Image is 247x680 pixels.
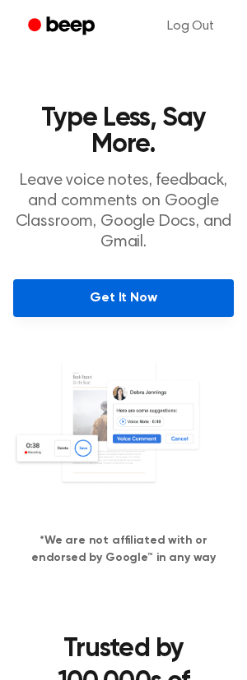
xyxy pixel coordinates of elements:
a: Beep [16,11,110,43]
p: Leave voice notes, feedback, and comments on Google Classroom, Google Docs, and Gmail. [13,171,234,253]
h4: *We are not affiliated with or endorsed by Google™ in any way [13,532,234,567]
a: Get It Now [13,279,234,317]
h1: Type Less, Say More. [13,105,234,158]
img: Voice Comments on Docs and Recording Widget [13,360,234,506]
a: Log Out [151,7,231,46]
